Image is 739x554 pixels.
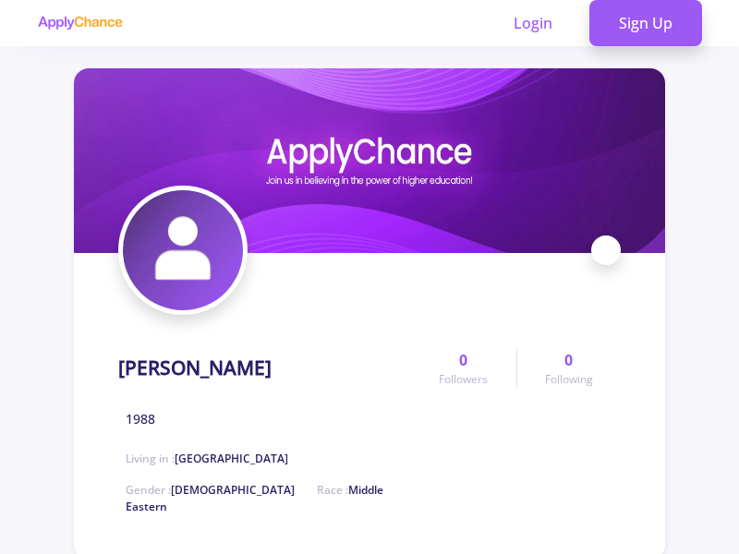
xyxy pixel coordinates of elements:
span: Living in : [126,451,288,466]
img: Niloofar Taghiancover image [74,68,665,253]
img: Niloofar Taghianavatar [123,190,243,310]
span: Followers [439,371,488,388]
img: applychance logo text only [37,16,123,30]
span: 0 [459,349,467,371]
a: 0Followers [411,349,515,388]
span: Race : [126,482,383,514]
span: Gender : [126,482,295,498]
span: Middle Eastern [126,482,383,514]
h1: [PERSON_NAME] [118,356,272,379]
span: Following [545,371,593,388]
span: [GEOGRAPHIC_DATA] [175,451,288,466]
span: 1988 [126,409,155,428]
span: [DEMOGRAPHIC_DATA] [171,482,295,498]
span: 0 [564,349,573,371]
a: 0Following [516,349,621,388]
